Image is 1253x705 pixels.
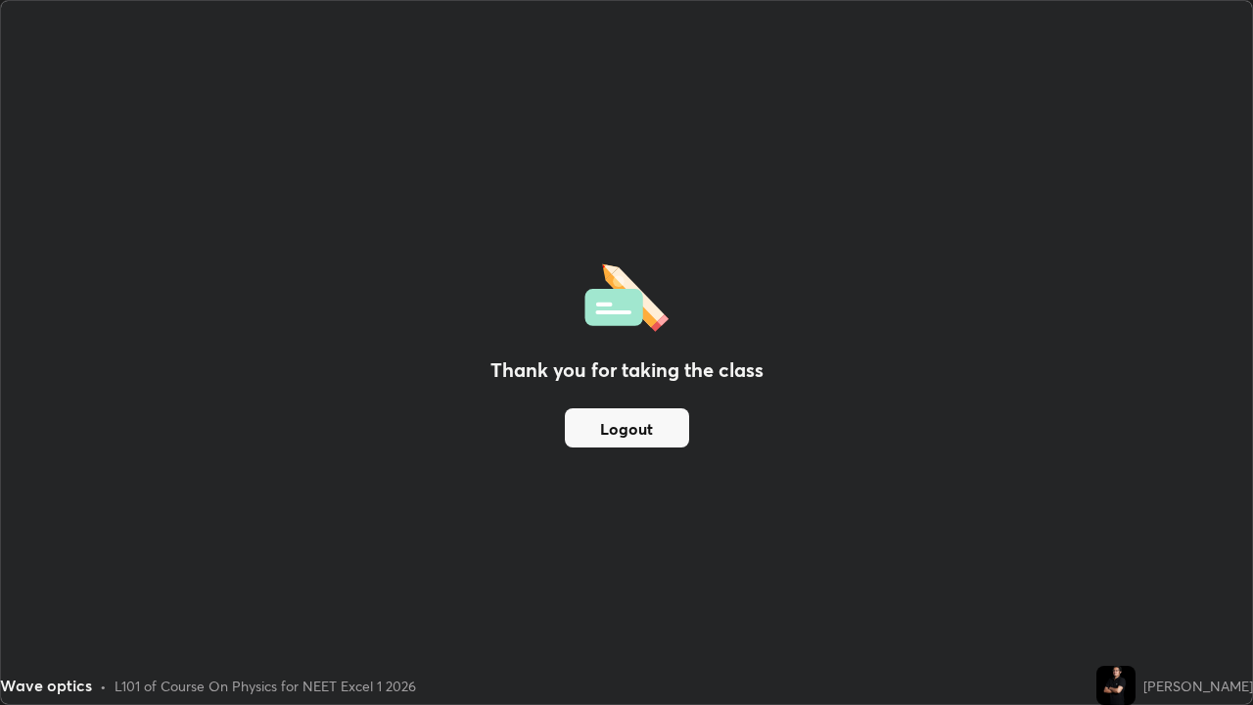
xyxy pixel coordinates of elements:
div: • [100,676,107,696]
h2: Thank you for taking the class [490,355,764,385]
img: offlineFeedback.1438e8b3.svg [584,258,669,332]
img: 40cbeb4c3a5c4ff3bcc3c6587ae1c9d7.jpg [1096,666,1136,705]
div: L101 of Course On Physics for NEET Excel 1 2026 [115,676,416,696]
div: [PERSON_NAME] [1143,676,1253,696]
button: Logout [565,408,689,447]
